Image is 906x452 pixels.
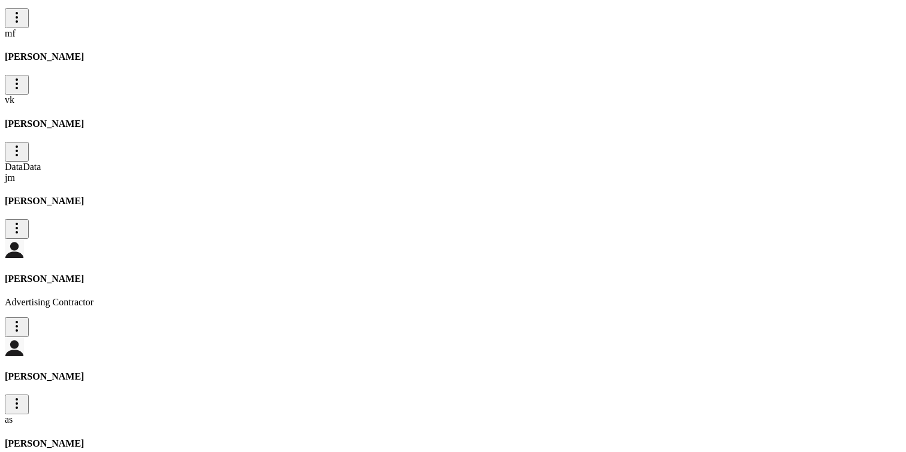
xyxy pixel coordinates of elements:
span: mf [5,28,16,38]
h4: [PERSON_NAME] [5,274,901,284]
h4: [PERSON_NAME] [5,119,901,129]
span: Data [23,162,41,172]
span: vk [5,95,14,105]
h4: [PERSON_NAME] [5,51,901,62]
h4: [PERSON_NAME] [5,438,901,449]
span: as [5,414,13,424]
span: jm [5,172,15,183]
p: Advertising Contractor [5,297,901,308]
h4: [PERSON_NAME] [5,196,901,207]
span: Data [5,162,23,172]
h4: [PERSON_NAME] [5,371,901,382]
